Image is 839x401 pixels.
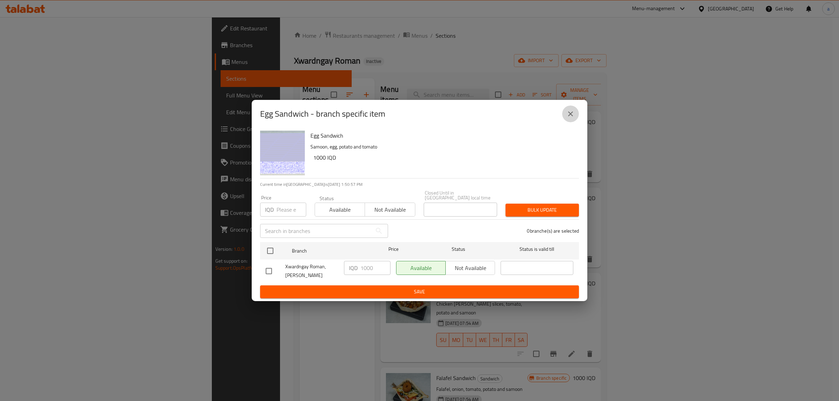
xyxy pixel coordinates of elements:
button: Available [315,203,365,217]
button: close [562,105,579,122]
span: Status [422,245,495,254]
span: Available [318,205,362,215]
p: Samoon, egg, potato and tomato [310,143,573,151]
img: Egg Sandwich [260,131,305,175]
h6: Egg Sandwich [310,131,573,140]
input: Search in branches [260,224,372,238]
h2: Egg Sandwich - branch specific item [260,108,385,119]
span: Xwardngay Roman, [PERSON_NAME] [285,262,338,280]
span: Save [266,287,573,296]
p: IQD [265,205,274,214]
span: Branch [292,247,365,255]
span: Price [370,245,417,254]
input: Please enter price [360,261,390,275]
input: Please enter price [277,203,306,217]
p: IQD [349,264,358,272]
button: Save [260,285,579,298]
span: Status is valid till [501,245,573,254]
button: Bulk update [505,204,579,217]
span: Bulk update [511,206,573,214]
span: Not available [368,205,412,215]
p: Current time in [GEOGRAPHIC_DATA] is [DATE] 1:50:57 PM [260,181,579,188]
p: 0 branche(s) are selected [527,227,579,234]
button: Not available [365,203,415,217]
h6: 1000 IQD [313,153,573,162]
